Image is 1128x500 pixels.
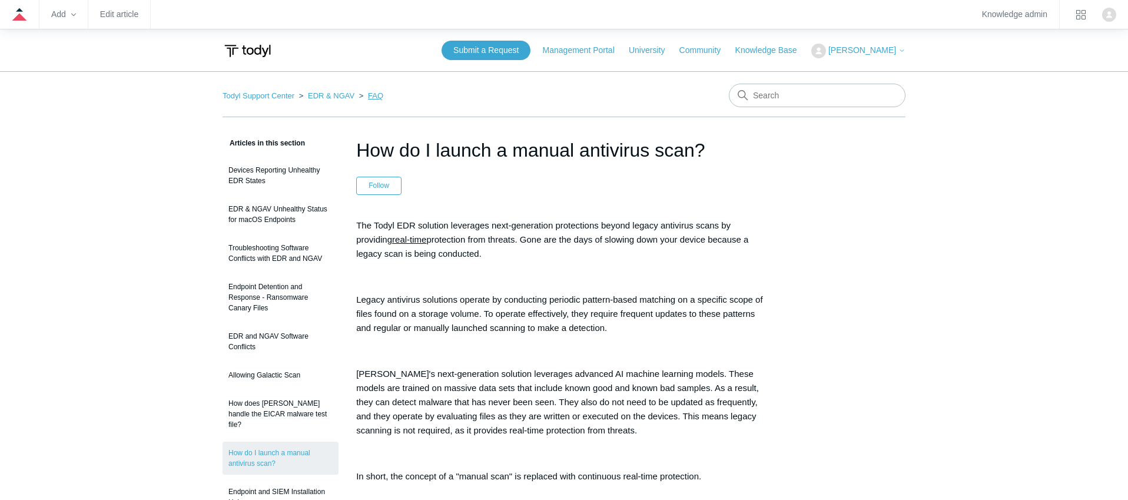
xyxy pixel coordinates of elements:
li: FAQ [357,91,383,100]
a: Endpoint Detention and Response - Ransomware Canary Files [223,276,339,319]
a: EDR & NGAV Unhealthy Status for macOS Endpoints [223,198,339,231]
a: EDR and NGAV Software Conflicts [223,325,339,358]
img: Todyl Support Center Help Center home page [223,40,273,62]
zd-hc-trigger: Click your profile icon to open the profile menu [1102,8,1116,22]
a: Submit a Request [442,41,530,60]
zd-hc-trigger: Add [51,11,76,18]
span: real-time [392,234,426,244]
a: EDR & NGAV [308,91,354,100]
p: [PERSON_NAME]'s next-generation solution leverages advanced AI machine learning models. These mod... [356,367,772,438]
a: Allowing Galactic Scan [223,364,339,386]
p: In short, the concept of a "manual scan" is replaced with continuous real-time protection. [356,469,772,484]
h1: How do I launch a manual antivirus scan? [356,136,772,164]
span: [PERSON_NAME] [828,45,896,55]
a: How does [PERSON_NAME] handle the EICAR malware test file? [223,392,339,436]
li: EDR & NGAV [297,91,357,100]
p: Legacy antivirus solutions operate by conducting periodic pattern-based matching on a specific sc... [356,293,772,335]
a: Knowledge admin [982,11,1047,18]
a: Devices Reporting Unhealthy EDR States [223,159,339,192]
a: Troubleshooting Software Conflicts with EDR and NGAV [223,237,339,270]
a: FAQ [368,91,383,100]
a: How do I launch a manual antivirus scan? [223,442,339,475]
a: Community [679,44,733,57]
a: Todyl Support Center [223,91,294,100]
p: The Todyl EDR solution leverages next-generation protections beyond legacy antivirus scans by pro... [356,218,772,261]
a: Knowledge Base [735,44,809,57]
li: Todyl Support Center [223,91,297,100]
button: Follow Article [356,177,402,194]
a: University [629,44,676,57]
span: Articles in this section [223,139,305,147]
a: Management Portal [543,44,626,57]
img: user avatar [1102,8,1116,22]
a: Edit article [100,11,138,18]
input: Search [729,84,905,107]
button: [PERSON_NAME] [811,44,905,58]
